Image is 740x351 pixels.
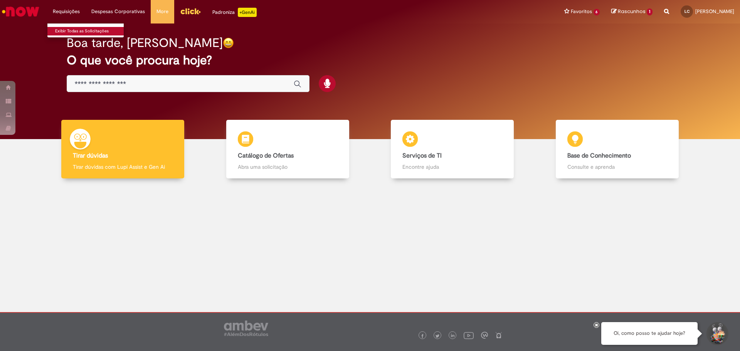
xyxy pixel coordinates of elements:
span: [PERSON_NAME] [695,8,734,15]
a: Base de Conhecimento Consulte e aprenda [535,120,700,179]
p: Encontre ajuda [402,163,502,171]
img: logo_footer_facebook.png [420,334,424,338]
img: logo_footer_twitter.png [436,334,439,338]
button: Iniciar Conversa de Suporte [705,322,728,345]
a: Exibir Todas as Solicitações [47,27,132,35]
p: Tirar dúvidas com Lupi Assist e Gen Ai [73,163,173,171]
b: Base de Conhecimento [567,152,631,160]
span: Rascunhos [618,8,646,15]
img: logo_footer_ambev_rotulo_gray.png [224,321,268,336]
img: logo_footer_youtube.png [464,330,474,340]
img: happy-face.png [223,37,234,49]
a: Rascunhos [611,8,653,15]
p: +GenAi [238,8,257,17]
ul: Requisições [47,23,124,38]
img: logo_footer_naosei.png [495,332,502,339]
b: Tirar dúvidas [73,152,108,160]
img: click_logo_yellow_360x200.png [180,5,201,17]
span: 6 [594,9,600,15]
span: Favoritos [571,8,592,15]
span: Requisições [53,8,80,15]
a: Serviços de TI Encontre ajuda [370,120,535,179]
h2: Boa tarde, [PERSON_NAME] [67,36,223,50]
span: More [156,8,168,15]
p: Consulte e aprenda [567,163,667,171]
span: Despesas Corporativas [91,8,145,15]
a: Tirar dúvidas Tirar dúvidas com Lupi Assist e Gen Ai [40,120,205,179]
a: Catálogo de Ofertas Abra uma solicitação [205,120,370,179]
span: 1 [647,8,653,15]
b: Serviços de TI [402,152,442,160]
img: logo_footer_linkedin.png [451,334,455,338]
div: Oi, como posso te ajudar hoje? [601,322,698,345]
b: Catálogo de Ofertas [238,152,294,160]
img: ServiceNow [1,4,40,19]
p: Abra uma solicitação [238,163,338,171]
h2: O que você procura hoje? [67,54,674,67]
span: LC [684,9,690,14]
img: logo_footer_workplace.png [481,332,488,339]
div: Padroniza [212,8,257,17]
